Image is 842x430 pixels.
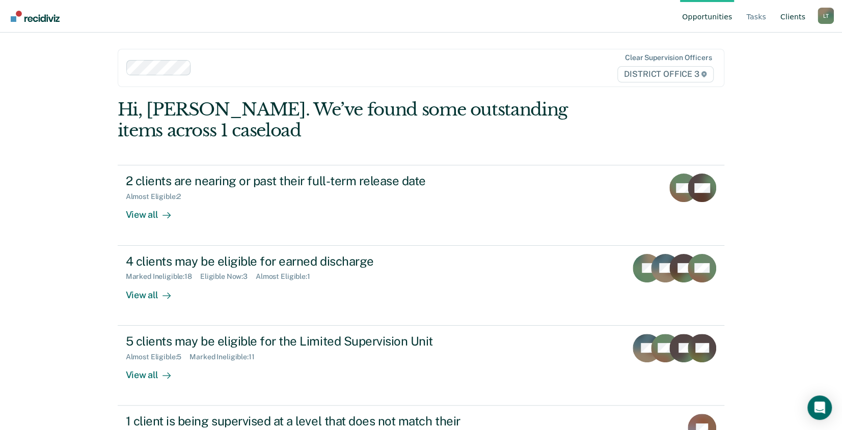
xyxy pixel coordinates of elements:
img: Recidiviz [11,11,60,22]
div: 2 clients are nearing or past their full-term release date [126,174,483,188]
div: Eligible Now : 3 [200,272,256,281]
div: View all [126,361,183,381]
div: Open Intercom Messenger [807,395,832,420]
a: 5 clients may be eligible for the Limited Supervision UnitAlmost Eligible:5Marked Ineligible:11Vi... [118,326,725,406]
div: Almost Eligible : 1 [256,272,318,281]
a: 2 clients are nearing or past their full-term release dateAlmost Eligible:2View all [118,165,725,245]
button: Profile dropdown button [818,8,834,24]
div: Marked Ineligible : 18 [126,272,200,281]
span: DISTRICT OFFICE 3 [617,66,714,82]
div: L T [818,8,834,24]
div: View all [126,201,183,221]
div: Almost Eligible : 5 [126,353,190,361]
div: View all [126,281,183,301]
div: Clear supervision officers [625,53,712,62]
div: 4 clients may be eligible for earned discharge [126,254,483,269]
div: Hi, [PERSON_NAME]. We’ve found some outstanding items across 1 caseload [118,99,603,141]
div: Marked Ineligible : 11 [189,353,262,361]
div: Almost Eligible : 2 [126,192,189,201]
div: 5 clients may be eligible for the Limited Supervision Unit [126,334,483,349]
a: 4 clients may be eligible for earned dischargeMarked Ineligible:18Eligible Now:3Almost Eligible:1... [118,246,725,326]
